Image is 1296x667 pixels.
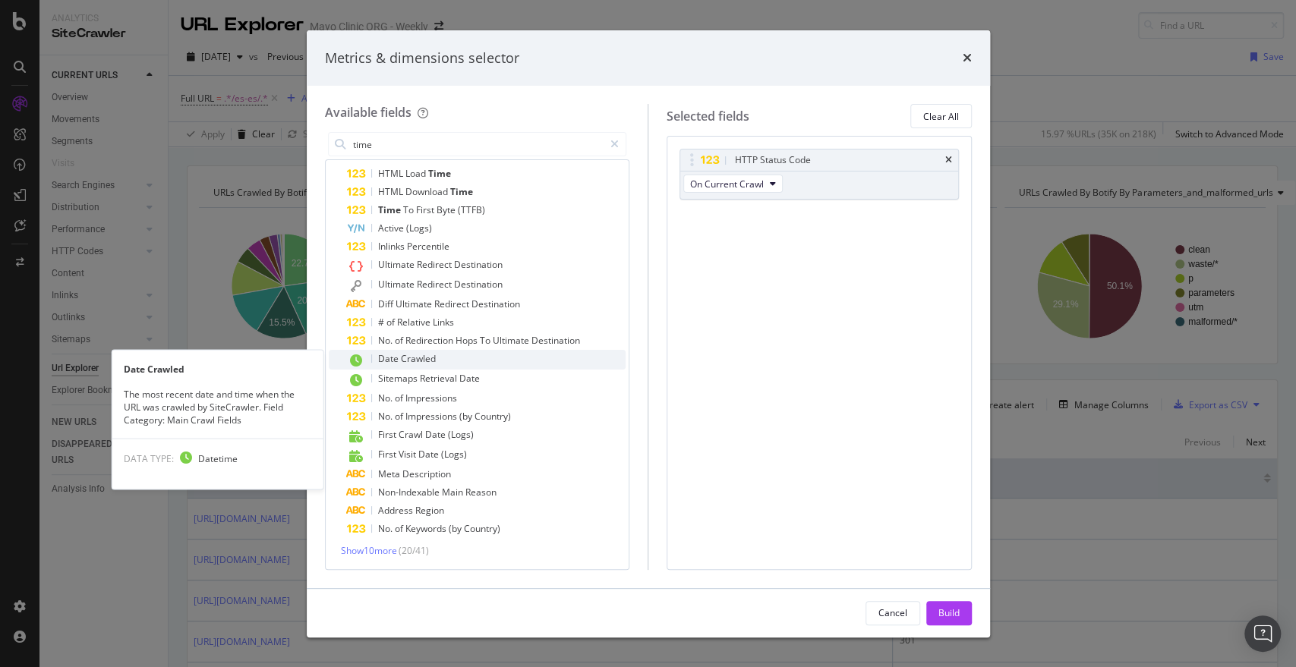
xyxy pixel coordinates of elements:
[454,258,503,271] span: Destination
[403,203,416,216] span: To
[378,222,406,234] span: Active
[396,297,434,310] span: Ultimate
[378,372,420,385] span: Sitemaps
[963,49,972,68] div: times
[418,448,441,461] span: Date
[378,334,395,347] span: No.
[378,448,399,461] span: First
[378,504,415,517] span: Address
[866,601,920,625] button: Cancel
[112,387,323,426] div: The most recent date and time when the URL was crawled by SiteCrawler. Field Category: Main Crawl...
[938,606,960,619] div: Build
[405,185,450,198] span: Download
[341,544,397,557] span: Show 10 more
[395,522,405,535] span: of
[910,104,972,128] button: Clear All
[378,203,403,216] span: Time
[112,362,323,375] div: Date Crawled
[416,203,437,216] span: First
[399,428,425,441] span: Crawl
[378,486,442,499] span: Non-Indexable
[420,372,459,385] span: Retrieval
[434,297,471,310] span: Redirect
[395,334,405,347] span: of
[531,334,580,347] span: Destination
[448,428,474,441] span: (Logs)
[406,222,432,234] span: (Logs)
[735,153,811,168] div: HTTP Status Code
[458,203,485,216] span: (TTFB)
[415,504,444,517] span: Region
[378,428,399,441] span: First
[378,392,395,404] span: No.
[437,203,458,216] span: Byte
[433,316,454,329] span: Links
[683,175,783,193] button: On Current Crawl
[325,104,412,121] div: Available fields
[395,392,405,404] span: of
[878,606,907,619] div: Cancel
[454,278,503,291] span: Destination
[386,316,397,329] span: of
[378,240,407,253] span: Inlinks
[405,392,457,404] span: Impressions
[926,601,972,625] button: Build
[378,410,395,423] span: No.
[378,522,395,535] span: No.
[680,149,959,200] div: HTTP Status CodetimesOn Current Crawl
[945,156,952,165] div: times
[923,110,959,123] div: Clear All
[405,522,449,535] span: Keywords
[428,167,451,180] span: Time
[352,133,604,156] input: Search by field name
[395,410,405,423] span: of
[456,334,480,347] span: Hops
[425,428,448,441] span: Date
[405,410,459,423] span: Impressions
[378,258,417,271] span: Ultimate
[480,334,493,347] span: To
[690,178,764,190] span: On Current Crawl
[399,448,418,461] span: Visit
[378,278,417,291] span: Ultimate
[405,167,428,180] span: Load
[471,297,520,310] span: Destination
[397,316,433,329] span: Relative
[459,372,480,385] span: Date
[667,108,749,125] div: Selected fields
[417,278,454,291] span: Redirect
[378,352,401,365] span: Date
[402,467,451,480] span: Description
[464,522,500,535] span: Country)
[449,522,464,535] span: (by
[441,448,467,461] span: (Logs)
[465,486,497,499] span: Reason
[407,240,449,253] span: Percentile
[378,467,402,480] span: Meta
[378,316,386,329] span: #
[475,410,511,423] span: Country)
[442,486,465,499] span: Main
[405,334,456,347] span: Redirection
[417,258,454,271] span: Redirect
[378,297,396,310] span: Diff
[307,30,990,637] div: modal
[459,410,475,423] span: (by
[1244,615,1281,652] div: Open Intercom Messenger
[378,167,405,180] span: HTML
[378,185,405,198] span: HTML
[325,49,519,68] div: Metrics & dimensions selector
[493,334,531,347] span: Ultimate
[450,185,473,198] span: Time
[401,352,436,365] span: Crawled
[399,544,429,557] span: ( 20 / 41 )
